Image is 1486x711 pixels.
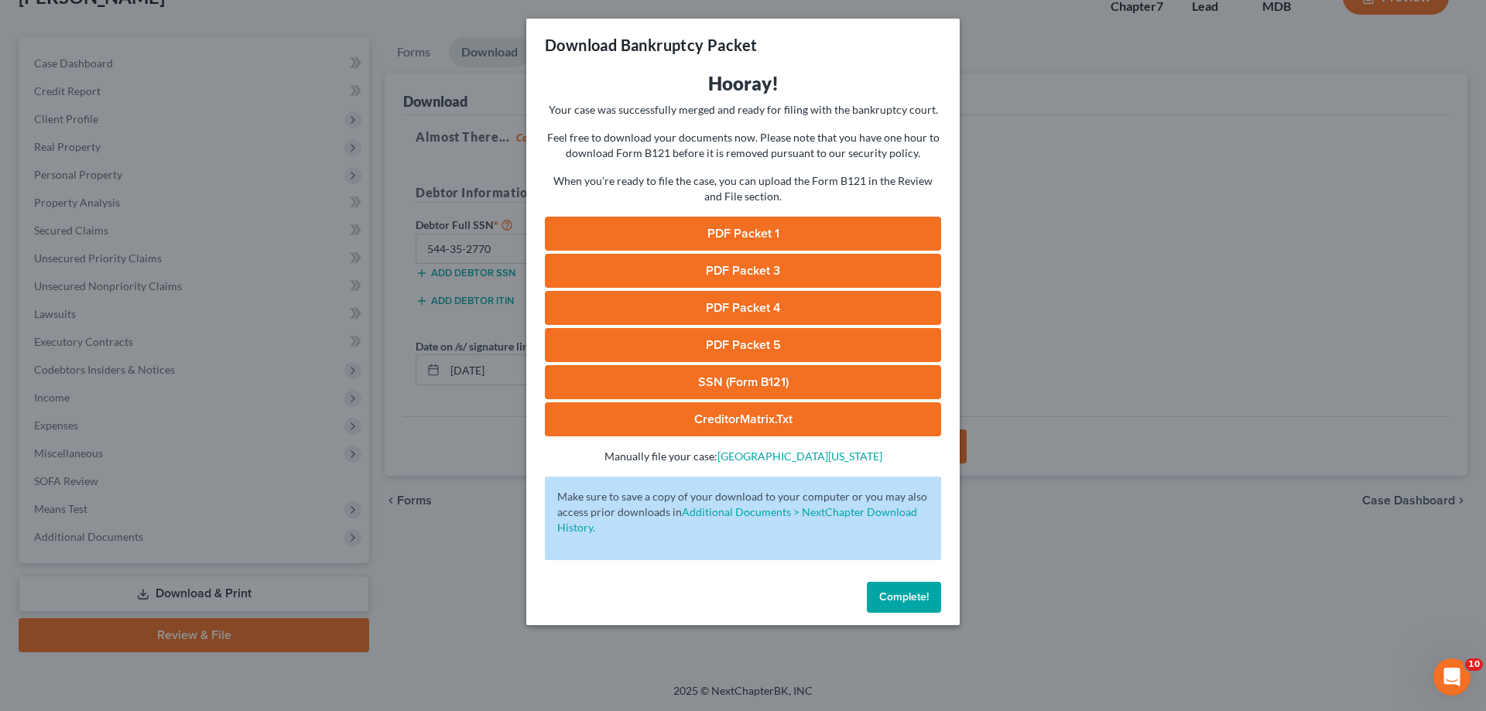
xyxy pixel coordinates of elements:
h3: Hooray! [545,71,941,96]
p: When you're ready to file the case, you can upload the Form B121 in the Review and File section. [545,173,941,204]
span: Complete! [879,590,929,603]
p: Feel free to download your documents now. Please note that you have one hour to download Form B12... [545,130,941,161]
a: Additional Documents > NextChapter Download History. [557,505,917,534]
a: PDF Packet 5 [545,328,941,362]
p: Manually file your case: [545,449,941,464]
span: 10 [1465,658,1483,671]
p: Your case was successfully merged and ready for filing with the bankruptcy court. [545,102,941,118]
a: PDF Packet 3 [545,254,941,288]
a: SSN (Form B121) [545,365,941,399]
button: Complete! [867,582,941,613]
a: CreditorMatrix.txt [545,402,941,436]
h3: Download Bankruptcy Packet [545,34,757,56]
a: PDF Packet 1 [545,217,941,251]
a: [GEOGRAPHIC_DATA][US_STATE] [717,450,882,463]
a: PDF Packet 4 [545,291,941,325]
iframe: Intercom live chat [1433,658,1471,696]
p: Make sure to save a copy of your download to your computer or you may also access prior downloads in [557,489,929,535]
